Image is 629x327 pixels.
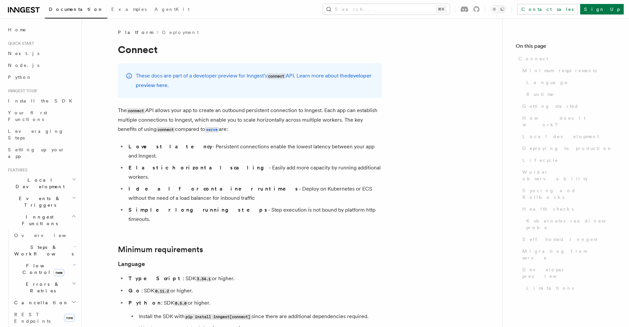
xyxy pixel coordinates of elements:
span: Minimum requirements [522,67,597,74]
span: Node.js [8,63,39,68]
span: new [64,314,75,322]
span: Cancellation [12,299,69,306]
span: Connect [518,55,548,62]
code: serve [205,127,219,133]
span: Local development [522,133,599,140]
strong: TypeScript [128,275,183,282]
strong: Python [128,300,161,306]
span: Limitations [526,285,574,291]
span: Python [8,74,32,80]
a: Syncing and Rollbacks [520,185,616,203]
a: Limitations [524,282,616,294]
a: AgentKit [151,2,193,18]
a: How does it work? [520,112,616,131]
li: Install the SDK with since there are additional dependencies required. [137,312,382,321]
li: : SDK or higher. [126,286,382,296]
a: Node.js [5,59,78,71]
span: Flow Control [12,262,73,276]
a: Setting up your app [5,144,78,162]
a: Language [118,259,145,269]
li: - Step execution is not bound by platform http timeouts. [126,205,382,224]
strong: Go [128,287,141,294]
span: Next.js [8,51,39,56]
a: Minimum requirements [520,65,616,76]
a: Migrating from serve [520,245,616,264]
button: Errors & Retries [12,278,78,297]
a: Sign Up [580,4,624,15]
strong: Elastic horizontal scaling [128,164,269,171]
a: serve [205,126,219,132]
span: Your first Functions [8,110,47,122]
code: 0.5.0 [174,301,188,306]
a: Kubernetes readiness probe [524,215,616,233]
a: Developer preview [520,264,616,282]
a: Language [524,76,616,88]
a: Worker observability [520,166,616,185]
li: - Persistent connections enable the lowest latency between your app and Inngest. [126,142,382,161]
span: Worker observability [522,169,616,182]
li: - Deploy on Kubernetes or ECS without the need of a load balancer for inbound traffic [126,184,382,203]
a: Lifecycle [520,154,616,166]
a: Install the SDK [5,95,78,107]
span: Quick start [5,41,34,46]
span: Runtime [526,91,554,98]
a: REST Endpointsnew [12,309,78,327]
code: pip install inngest[connect] [185,314,252,320]
code: connect [157,127,175,133]
span: Overview [14,233,82,238]
span: Migrating from serve [522,248,616,261]
span: Features [5,167,27,173]
span: Examples [111,7,147,12]
span: Events & Triggers [5,195,72,208]
a: Contact sales [517,4,577,15]
a: Your first Functions [5,107,78,125]
button: Cancellation [12,297,78,309]
span: Home [8,26,26,33]
span: Language [526,79,568,86]
span: Syncing and Rollbacks [522,187,616,200]
span: Local Development [5,177,72,190]
a: Deployment [162,29,199,36]
strong: Ideal for container runtimes [128,186,299,192]
button: Steps & Workflows [12,241,78,260]
h1: Connect [118,44,382,55]
strong: Simpler long running steps [128,207,268,213]
code: 0.11.2 [154,288,170,294]
span: new [53,269,64,276]
span: Leveraging Steps [8,129,64,140]
a: Local development [520,131,616,142]
h4: On this page [516,42,616,53]
span: Setting up your app [8,147,65,159]
a: Documentation [45,2,107,18]
code: connect [267,74,286,79]
a: Home [5,24,78,36]
button: Search...⌘K [323,4,450,15]
button: Toggle dark mode [490,5,506,13]
a: Minimum requirements [118,245,203,254]
li: : SDK or higher. [126,274,382,283]
span: Lifecycle [522,157,558,163]
a: Getting started [520,100,616,112]
button: Inngest Functions [5,211,78,229]
button: Flow Controlnew [12,260,78,278]
span: Documentation [49,7,103,12]
span: Health checks [522,206,574,212]
a: Connect [516,53,616,65]
kbd: ⌘K [437,6,446,13]
button: Events & Triggers [5,193,78,211]
code: 3.34.1 [196,276,212,282]
span: Errors & Retries [12,281,72,294]
span: Inngest tour [5,88,37,94]
span: Self hosted Inngest [522,236,597,243]
li: - Easily add more capacity by running additional workers. [126,163,382,182]
span: Deploying to production [522,145,612,152]
strong: Lowest latency [128,143,212,150]
a: Examples [107,2,151,18]
span: REST Endpoints [14,312,51,324]
span: Install the SDK [8,98,76,104]
span: Inngest Functions [5,214,71,227]
a: Health checks [520,203,616,215]
span: AgentKit [155,7,190,12]
a: Runtime [524,88,616,100]
span: Developer preview [522,266,616,280]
